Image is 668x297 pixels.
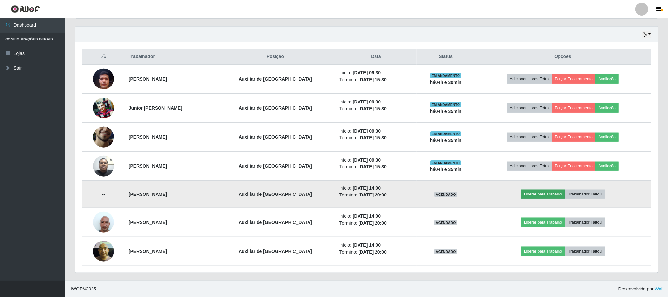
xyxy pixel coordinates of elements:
strong: [PERSON_NAME] [129,192,167,197]
button: Adicionar Horas Extra [507,103,552,113]
td: -- [82,181,125,208]
li: Início: [339,128,413,134]
strong: Auxiliar de [GEOGRAPHIC_DATA] [239,192,312,197]
img: 1740566003126.jpeg [93,65,114,93]
th: Trabalhador [125,49,215,65]
button: Forçar Encerramento [552,74,596,84]
strong: há 04 h e 35 min [430,138,462,143]
img: 1755624541538.jpeg [93,152,114,180]
span: EM ANDAMENTO [430,102,461,107]
strong: Auxiliar de [GEOGRAPHIC_DATA] [239,249,312,254]
li: Início: [339,185,413,192]
button: Liberar para Trabalho [521,247,565,256]
span: AGENDADO [434,249,457,254]
time: [DATE] 15:30 [359,77,387,82]
li: Início: [339,157,413,164]
strong: há 04 h e 35 min [430,109,462,114]
strong: [PERSON_NAME] [129,164,167,169]
li: Início: [339,242,413,249]
th: Opções [475,49,651,65]
strong: Auxiliar de [GEOGRAPHIC_DATA] [239,164,312,169]
button: Avaliação [595,103,619,113]
button: Adicionar Horas Extra [507,162,552,171]
button: Liberar para Trabalho [521,218,565,227]
img: 1755557335737.jpeg [93,237,114,265]
time: [DATE] 09:30 [353,99,381,104]
strong: [PERSON_NAME] [129,249,167,254]
strong: [PERSON_NAME] [129,76,167,82]
span: EM ANDAMENTO [430,73,461,78]
button: Avaliação [595,133,619,142]
th: Status [417,49,475,65]
span: EM ANDAMENTO [430,131,461,136]
button: Trabalhador Faltou [565,190,605,199]
li: Início: [339,70,413,76]
span: AGENDADO [434,192,457,197]
button: Adicionar Horas Extra [507,133,552,142]
strong: Auxiliar de [GEOGRAPHIC_DATA] [239,76,312,82]
button: Trabalhador Faltou [565,247,605,256]
time: [DATE] 20:00 [359,220,387,226]
li: Término: [339,249,413,256]
strong: Auxiliar de [GEOGRAPHIC_DATA] [239,105,312,111]
span: AGENDADO [434,220,457,225]
time: [DATE] 20:00 [359,249,387,255]
strong: há 04 h e 30 min [430,80,462,85]
button: Forçar Encerramento [552,133,596,142]
time: [DATE] 14:00 [353,242,381,248]
li: Início: [339,213,413,220]
img: 1755034904390.jpeg [93,114,114,160]
li: Término: [339,220,413,227]
li: Início: [339,99,413,105]
th: Posição [215,49,335,65]
strong: [PERSON_NAME] [129,220,167,225]
span: © 2025 . [71,286,97,292]
strong: há 04 h e 35 min [430,167,462,172]
span: Desenvolvido por [618,286,663,292]
button: Liberar para Trabalho [521,190,565,199]
time: [DATE] 15:30 [359,164,387,169]
button: Avaliação [595,74,619,84]
img: 1747155708946.jpeg [93,98,114,118]
time: [DATE] 15:30 [359,135,387,140]
button: Trabalhador Faltou [565,218,605,227]
li: Término: [339,105,413,112]
th: Data [335,49,417,65]
button: Forçar Encerramento [552,103,596,113]
button: Avaliação [595,162,619,171]
li: Término: [339,76,413,83]
img: 1737056523425.jpeg [93,208,114,236]
strong: [PERSON_NAME] [129,134,167,140]
li: Término: [339,192,413,198]
a: iWof [654,286,663,291]
span: IWOF [71,286,83,291]
button: Adicionar Horas Extra [507,74,552,84]
li: Término: [339,164,413,170]
time: [DATE] 09:30 [353,128,381,133]
strong: Auxiliar de [GEOGRAPHIC_DATA] [239,134,312,140]
time: [DATE] 14:00 [353,213,381,219]
time: [DATE] 09:30 [353,70,381,75]
time: [DATE] 09:30 [353,157,381,163]
img: CoreUI Logo [11,5,40,13]
strong: Auxiliar de [GEOGRAPHIC_DATA] [239,220,312,225]
li: Término: [339,134,413,141]
span: EM ANDAMENTO [430,160,461,165]
time: [DATE] 20:00 [359,192,387,197]
strong: Junior [PERSON_NAME] [129,105,182,111]
button: Forçar Encerramento [552,162,596,171]
time: [DATE] 14:00 [353,185,381,191]
time: [DATE] 15:30 [359,106,387,111]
